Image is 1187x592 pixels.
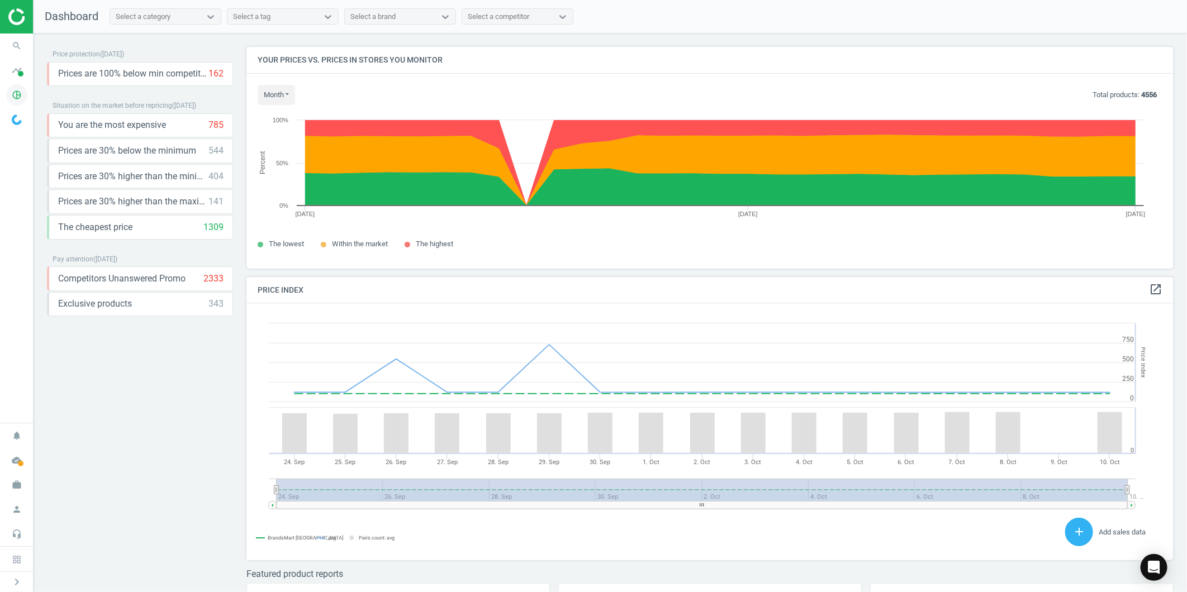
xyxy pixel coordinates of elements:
i: timeline [6,60,27,81]
span: You are the most expensive [58,119,166,131]
text: 0 [1130,394,1134,402]
i: search [6,35,27,56]
span: The lowest [269,240,304,248]
text: 50% [276,160,288,166]
div: 544 [208,145,224,157]
i: open_in_new [1149,283,1162,296]
span: The highest [416,240,453,248]
tspan: 1. Oct [643,459,659,466]
i: notifications [6,425,27,446]
tspan: 4. Oct [796,459,813,466]
i: chevron_right [10,575,23,589]
tspan: Percent [259,151,267,174]
tspan: 10. Oct [1100,459,1120,466]
text: 250 [1122,375,1134,383]
span: Exclusive products [58,298,132,310]
div: 1309 [203,221,224,233]
div: Open Intercom Messenger [1141,554,1167,581]
tspan: 5. Oct [847,459,863,466]
i: pie_chart_outlined [6,84,27,106]
span: Prices are 30% below the minimum [58,145,196,157]
tspan: avg [328,535,336,541]
tspan: 26. Sep [386,459,407,466]
text: 0% [279,202,288,209]
text: 0 [1131,447,1134,454]
tspan: Pairs count: avg [359,535,395,541]
span: Dashboard [45,9,98,23]
span: ( [DATE] ) [172,102,196,109]
tspan: Price Index [1139,347,1147,378]
span: Pay attention [53,255,93,263]
div: 2333 [203,273,224,285]
div: Select a competitor [468,12,529,22]
a: open_in_new [1149,283,1162,297]
tspan: 6. Oct [898,459,914,466]
tspan: 30. Sep [590,459,611,466]
text: 750 [1122,336,1134,343]
tspan: 10. … [1129,493,1143,500]
button: chevron_right [3,575,31,589]
span: Add sales data [1099,528,1146,536]
div: Select a brand [350,12,396,22]
text: 500 [1122,355,1134,363]
tspan: [DATE] [1126,211,1146,217]
span: Situation on the market before repricing [53,102,172,109]
div: 785 [208,119,224,131]
div: 162 [208,68,224,80]
tspan: [DATE] [738,211,758,217]
span: Prices are 30% higher than the minimum [58,170,208,183]
i: headset_mic [6,523,27,545]
img: ajHJNr6hYgQAAAAASUVORK5CYII= [8,8,88,25]
div: 404 [208,170,224,183]
span: ( [DATE] ) [93,255,117,263]
tspan: 3. Oct [745,459,762,466]
b: 4556 [1141,90,1157,99]
p: Total products: [1093,90,1157,100]
h4: Price Index [246,277,1174,303]
span: Competitors Unanswered Promo [58,273,186,285]
i: add [1072,525,1086,538]
i: work [6,474,27,495]
tspan: 8. Oct [1000,459,1017,466]
tspan: 2. Oct [694,459,710,466]
tspan: 25. Sep [335,459,355,466]
h3: Featured product reports [246,569,1174,579]
i: person [6,499,27,520]
tspan: [DATE] [296,211,315,217]
button: add [1065,518,1093,546]
span: Price protection [53,50,100,58]
tspan: 28. Sep [488,459,509,466]
span: The cheapest price [58,221,132,233]
span: Prices are 30% higher than the maximal [58,195,208,208]
img: wGWNvw8QSZomAAAAABJRU5ErkJggg== [12,114,22,125]
span: Within the market [332,240,388,248]
button: month [258,85,295,105]
div: 343 [208,298,224,310]
div: Select a tag [233,12,270,22]
text: 100% [273,117,288,123]
i: cloud_done [6,450,27,471]
div: 141 [208,195,224,208]
div: Select a category [116,12,170,22]
tspan: 7. Oct [949,459,966,466]
tspan: 24. Sep [284,459,305,466]
tspan: 29. Sep [539,459,559,466]
span: ( [DATE] ) [100,50,124,58]
tspan: 27. Sep [437,459,458,466]
span: Prices are 100% below min competitor [58,68,208,80]
h4: Your prices vs. prices in stores you monitor [246,47,1174,73]
tspan: 9. Oct [1051,459,1067,466]
tspan: BrandsMart [GEOGRAPHIC_DATA] [268,535,343,541]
